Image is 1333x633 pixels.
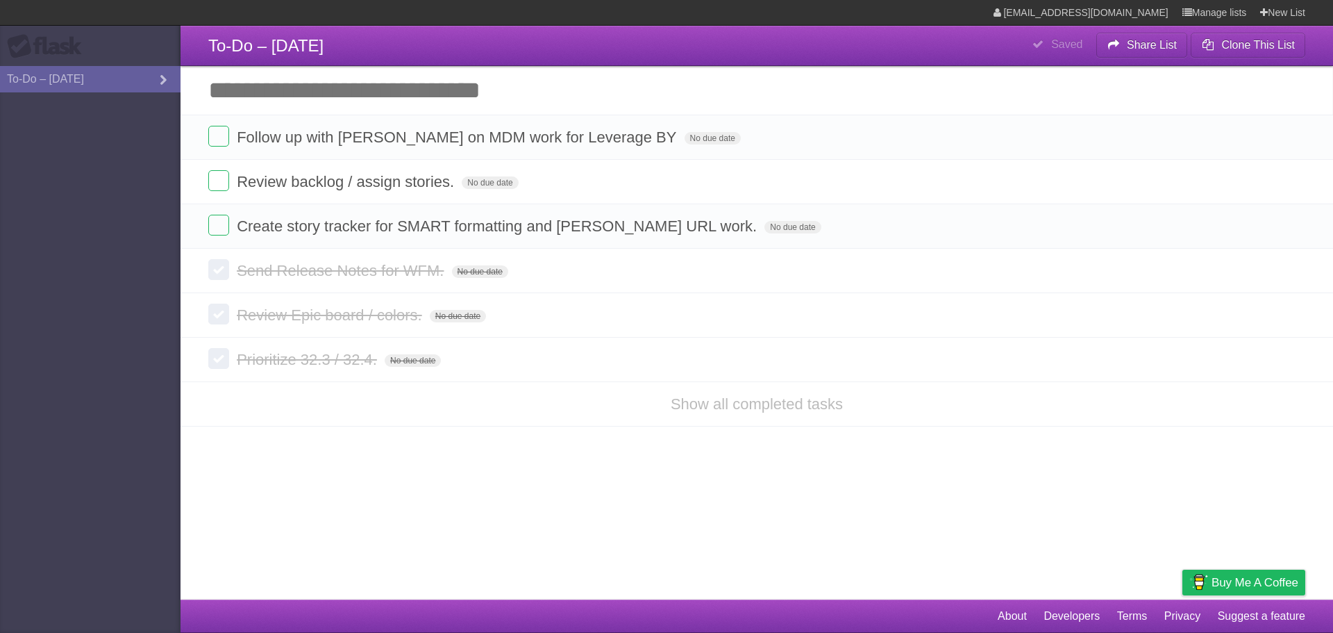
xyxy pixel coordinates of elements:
a: Show all completed tasks [671,395,843,413]
label: Done [208,348,229,369]
span: No due date [462,176,518,189]
a: Buy me a coffee [1182,570,1305,595]
span: Prioritize 32.3 / 32.4. [237,351,380,368]
span: Review Epic board / colors. [237,306,426,324]
a: Developers [1043,603,1100,630]
label: Done [208,304,229,324]
a: Privacy [1164,603,1200,630]
button: Share List [1096,33,1188,58]
button: Clone This List [1191,33,1305,58]
span: Send Release Notes for WFM. [237,262,447,279]
span: Buy me a coffee [1212,570,1298,595]
label: Done [208,126,229,147]
a: About [998,603,1027,630]
span: No due date [685,132,741,145]
span: Create story tracker for SMART formatting and [PERSON_NAME] URL work. [237,217,760,235]
a: Suggest a feature [1218,603,1305,630]
span: No due date [430,310,486,322]
b: Saved [1051,38,1082,50]
a: Terms [1117,603,1148,630]
span: No due date [452,265,508,278]
img: Buy me a coffee [1189,570,1208,594]
div: Flask [7,34,90,59]
b: Share List [1127,39,1177,51]
span: No due date [385,354,441,367]
span: To-Do – [DATE] [208,36,324,55]
span: Review backlog / assign stories. [237,173,458,190]
span: Follow up with [PERSON_NAME] on MDM work for Leverage BY [237,129,680,146]
span: No due date [764,221,821,233]
b: Clone This List [1221,39,1295,51]
label: Done [208,259,229,280]
label: Done [208,215,229,236]
label: Done [208,170,229,191]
